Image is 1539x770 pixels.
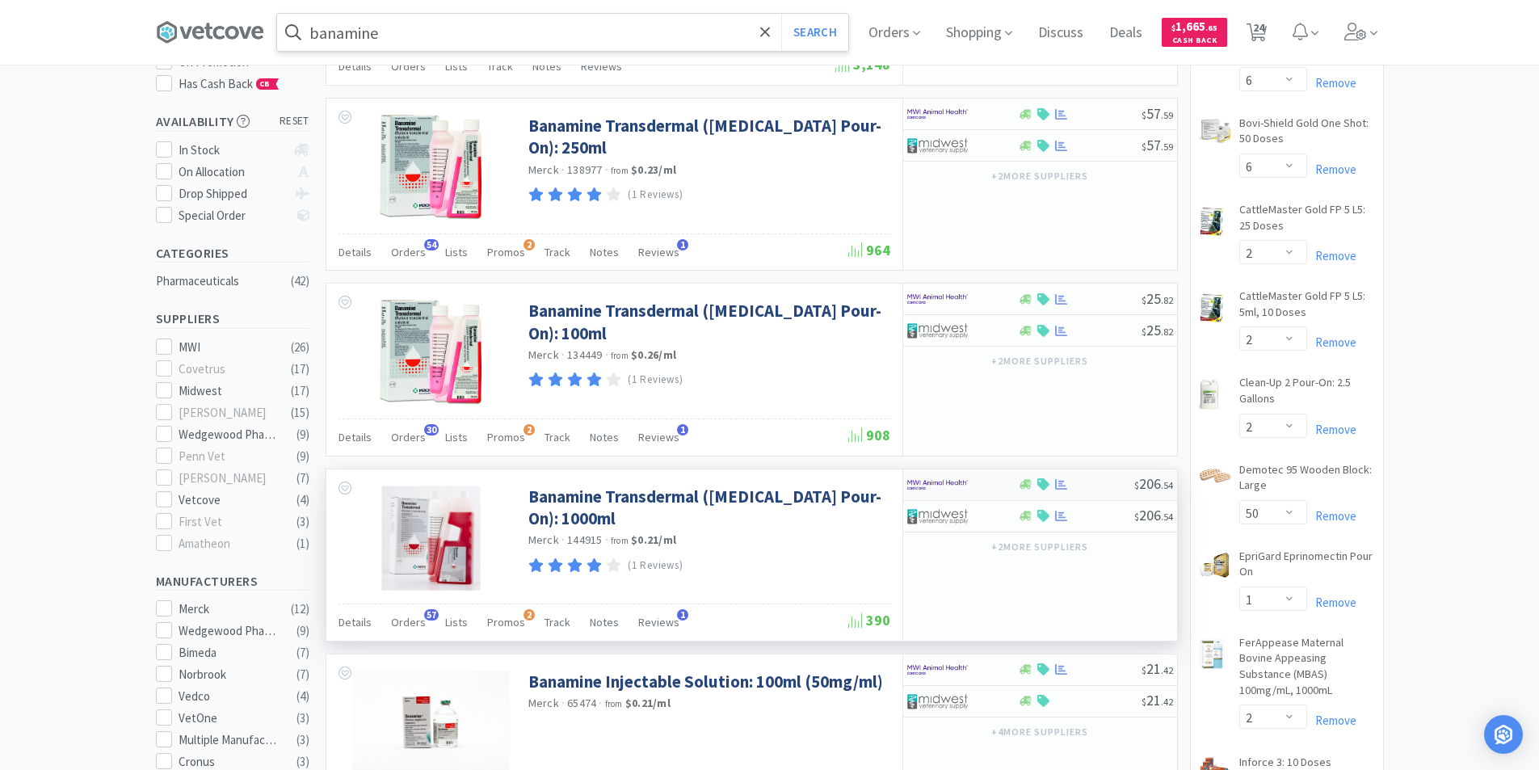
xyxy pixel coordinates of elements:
span: Orders [391,59,426,74]
div: ( 7 ) [296,469,309,488]
img: 9ac8466601aa442090797549606e64da_170655.png [1199,378,1220,410]
span: 144915 [567,532,603,547]
div: Amatheon [179,534,279,553]
div: Norbrook [179,665,279,684]
span: Lists [445,245,468,259]
div: First Vet [179,512,279,532]
span: from [611,165,629,176]
img: 74a252305da345b0b67a1fc5bf841de6_579260.png [1199,638,1225,671]
span: Track [545,245,570,259]
div: ( 26 ) [291,338,309,357]
a: Remove [1307,422,1356,437]
strong: $0.21 / ml [625,696,671,710]
div: Vetcove [179,490,279,510]
span: Notes [590,615,619,629]
span: Orders [391,430,426,444]
span: · [561,696,565,710]
span: 134449 [567,347,603,362]
span: Reviews [638,245,679,259]
span: · [561,532,565,547]
h5: Availability [156,112,309,131]
span: 57 [1142,136,1173,154]
img: 4dd14cff54a648ac9e977f0c5da9bc2e_5.png [907,504,968,528]
img: 4dd14cff54a648ac9e977f0c5da9bc2e_5.png [907,689,968,713]
div: ( 1 ) [296,534,309,553]
div: ( 17 ) [291,381,309,401]
strong: $0.23 / ml [631,162,676,177]
img: f6b2451649754179b5b4e0c70c3f7cb0_2.png [907,102,968,126]
div: Penn Vet [179,447,279,466]
img: 8bbc24e7a25e4a8d88e3388e62b3f754_116.png [1199,205,1226,238]
div: ( 3 ) [296,512,309,532]
span: . 54 [1161,479,1173,491]
div: In Stock [179,141,286,160]
a: Merck [528,696,559,710]
a: EpriGard Eprinomectin Pour On [1239,549,1375,587]
span: 25 [1142,289,1173,308]
span: Details [338,430,372,444]
div: VetOne [179,709,279,728]
span: . 42 [1161,664,1173,676]
div: ( 17 ) [291,360,309,379]
p: (1 Reviews) [628,558,683,574]
p: (1 Reviews) [628,187,683,204]
div: Open Intercom Messenger [1484,715,1523,754]
img: e5962320d5e841d59ab4eb0a1d58cb25_256055.png [381,486,480,591]
span: · [605,347,608,362]
a: 24 [1240,27,1273,42]
img: f6b2451649754179b5b4e0c70c3f7cb0_2.png [907,473,968,497]
img: 5164473875aa44aeadc6db367d91e63b_11219.png [1199,465,1231,484]
div: MWI [179,338,279,357]
span: · [599,696,602,710]
a: Remove [1307,713,1356,728]
span: 57 [424,609,439,621]
span: $ [1142,664,1146,676]
div: ( 7 ) [296,643,309,663]
a: Remove [1307,162,1356,177]
div: Midwest [179,381,279,401]
a: Clean-Up 2 Pour-On: 2.5 Gallons [1239,375,1375,413]
h5: Suppliers [156,309,309,328]
div: Multiple Manufacturers [179,730,279,750]
strong: $0.21 / ml [631,532,676,547]
a: Banamine Injectable Solution: 100ml (50mg/ml) [528,671,883,692]
a: Remove [1307,335,1356,350]
span: 1,665 [1171,19,1217,34]
div: ( 9 ) [296,621,309,641]
span: Promos [487,245,525,259]
span: · [605,532,608,547]
a: Bovi-Shield Gold One Shot: 50 Doses [1239,116,1375,154]
span: Reviews [581,59,622,74]
span: 1 [677,239,688,250]
div: ( 9 ) [296,425,309,444]
span: Track [545,615,570,629]
span: Track [487,59,513,74]
img: 4dd14cff54a648ac9e977f0c5da9bc2e_5.png [907,133,968,158]
span: $ [1142,109,1146,121]
div: Merck [179,600,279,619]
span: . 42 [1161,696,1173,708]
span: Reviews [638,430,679,444]
span: Notes [590,245,619,259]
span: 54 [424,239,439,250]
span: 390 [848,611,890,629]
span: . 59 [1161,109,1173,121]
span: 1 [677,424,688,435]
a: $1,665.65Cash Back [1162,11,1227,54]
span: Orders [391,245,426,259]
button: +4more suppliers [983,721,1095,743]
span: 2 [524,239,535,250]
button: Search [781,14,848,51]
span: Lists [445,615,468,629]
span: Lists [445,59,468,74]
input: Search by item, sku, manufacturer, ingredient, size... [277,14,848,51]
div: ( 3 ) [296,730,309,750]
span: 908 [848,426,890,444]
span: Details [338,59,372,74]
a: Demotec 95 Wooden Block: Large [1239,462,1375,500]
img: 4dd14cff54a648ac9e977f0c5da9bc2e_5.png [907,318,968,343]
span: Lists [445,430,468,444]
p: (1 Reviews) [628,372,683,389]
a: CattleMaster Gold FP 5 L5: 5ml, 10 Doses [1239,288,1375,326]
span: $ [1142,294,1146,306]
